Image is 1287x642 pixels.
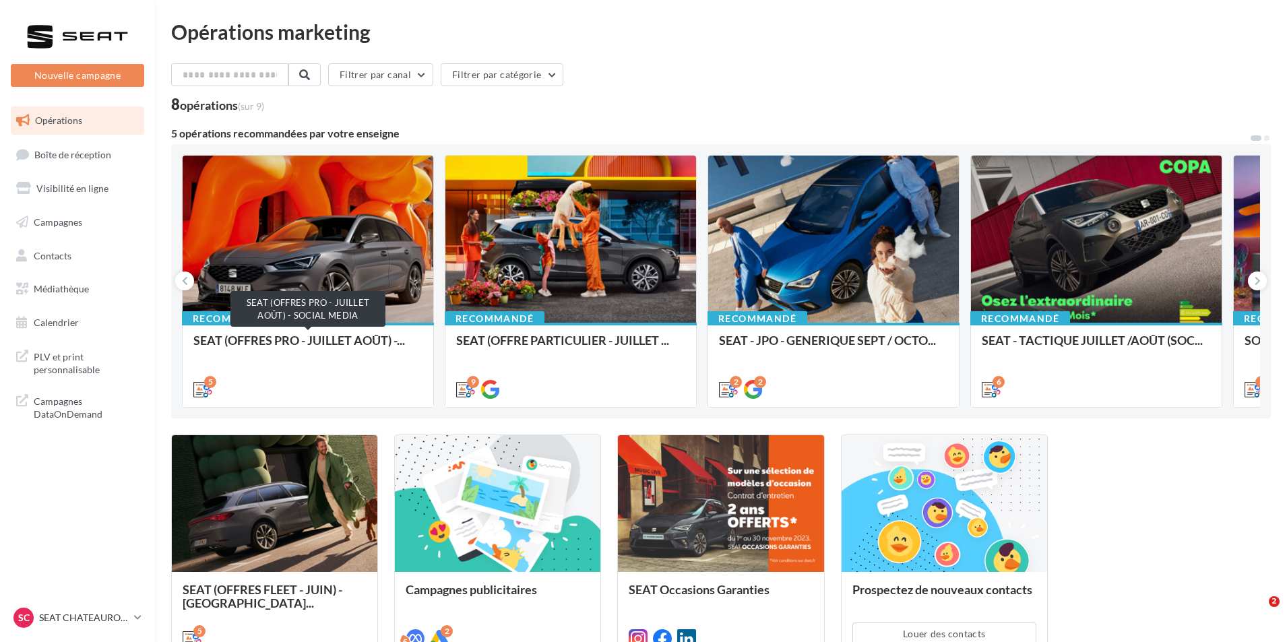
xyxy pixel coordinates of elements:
[754,376,766,388] div: 2
[708,311,807,326] div: Recommandé
[8,208,147,236] a: Campagnes
[34,283,89,294] span: Médiathèque
[1241,596,1274,629] iframe: Intercom live chat
[8,242,147,270] a: Contacts
[982,333,1203,348] span: SEAT - TACTIQUE JUILLET /AOÛT (SOC...
[629,582,770,597] span: SEAT Occasions Garanties
[8,342,147,382] a: PLV et print personnalisable
[328,63,433,86] button: Filtrer par canal
[8,106,147,135] a: Opérations
[34,392,139,421] span: Campagnes DataOnDemand
[171,128,1249,139] div: 5 opérations recommandées par votre enseigne
[441,63,563,86] button: Filtrer par catégorie
[970,311,1070,326] div: Recommandé
[441,625,453,637] div: 2
[445,311,544,326] div: Recommandé
[34,148,111,160] span: Boîte de réception
[1269,596,1280,607] span: 2
[39,611,129,624] p: SEAT CHATEAUROUX
[238,100,264,112] span: (sur 9)
[852,582,1032,597] span: Prospectez de nouveaux contacts
[171,97,264,112] div: 8
[1255,376,1267,388] div: 3
[34,216,82,228] span: Campagnes
[11,605,144,631] a: SC SEAT CHATEAUROUX
[719,333,936,348] span: SEAT - JPO - GENERIQUE SEPT / OCTO...
[230,291,385,327] div: SEAT (OFFRES PRO - JUILLET AOÛT) - SOCIAL MEDIA
[193,625,206,637] div: 5
[204,376,216,388] div: 5
[467,376,479,388] div: 9
[35,115,82,126] span: Opérations
[8,387,147,426] a: Campagnes DataOnDemand
[34,348,139,377] span: PLV et print personnalisable
[8,309,147,337] a: Calendrier
[993,376,1005,388] div: 6
[456,333,669,348] span: SEAT (OFFRE PARTICULIER - JUILLET ...
[8,174,147,203] a: Visibilité en ligne
[34,317,79,328] span: Calendrier
[180,99,264,111] div: opérations
[18,611,30,624] span: SC
[182,311,282,326] div: Recommandé
[171,22,1271,42] div: Opérations marketing
[730,376,742,388] div: 2
[193,333,405,348] span: SEAT (OFFRES PRO - JUILLET AOÛT) -...
[11,64,144,87] button: Nouvelle campagne
[8,275,147,303] a: Médiathèque
[34,249,71,261] span: Contacts
[36,183,108,194] span: Visibilité en ligne
[183,582,342,610] span: SEAT (OFFRES FLEET - JUIN) - [GEOGRAPHIC_DATA]...
[8,140,147,169] a: Boîte de réception
[406,582,537,597] span: Campagnes publicitaires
